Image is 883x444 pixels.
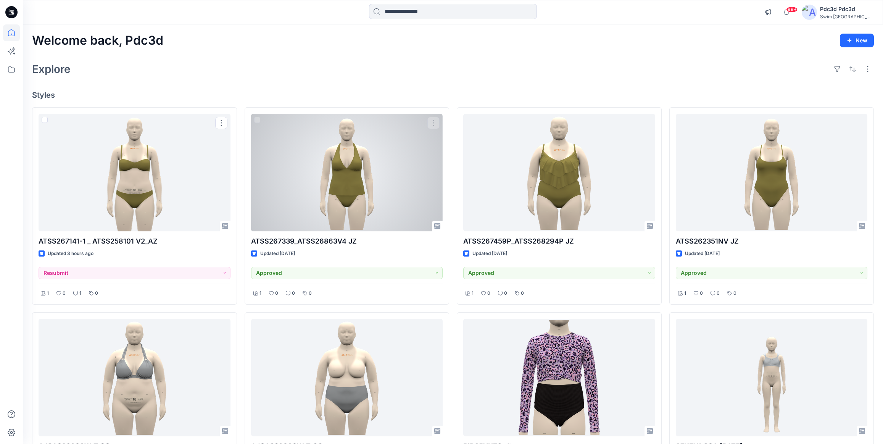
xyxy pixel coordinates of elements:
a: AJCAG26600W-T GC [39,319,230,436]
p: ATSS267141-1 _ ATSS258101 V2_AZ [39,236,230,247]
h2: Explore [32,63,71,75]
p: 0 [95,289,98,297]
p: 1 [79,289,81,297]
p: 0 [63,289,66,297]
p: Updated [DATE] [260,250,295,258]
button: New [840,34,874,47]
a: ATSS267339_ATSS26863V4 JZ [251,114,443,231]
span: 99+ [786,6,798,13]
p: 0 [700,289,703,297]
a: ATSS262351NV JZ [676,114,868,231]
div: Swim [GEOGRAPHIC_DATA] [820,14,873,19]
p: ATSS267459P_ATSS268294P JZ [463,236,655,247]
p: ATSS262351NV JZ [676,236,868,247]
p: 0 [309,289,312,297]
p: 1 [684,289,686,297]
p: 0 [733,289,736,297]
p: Updated 3 hours ago [48,250,93,258]
h4: Styles [32,90,874,100]
img: avatar [802,5,817,20]
p: 0 [717,289,720,297]
p: 1 [259,289,261,297]
p: 0 [292,289,295,297]
p: 0 [275,289,278,297]
a: 87KEY1 GSA 2025.8.7 [676,319,868,436]
p: Updated [DATE] [685,250,720,258]
p: 0 [504,289,507,297]
h2: Welcome back, Pdc3d [32,34,163,48]
p: 0 [487,289,490,297]
p: Updated [DATE] [472,250,507,258]
p: ATSS267339_ATSS26863V4 JZ [251,236,443,247]
p: 1 [472,289,474,297]
div: Pdc3d Pdc3d [820,5,873,14]
a: PID35YXZ9_dt [463,319,655,436]
a: ATSS267459P_ATSS268294P JZ [463,114,655,231]
p: 1 [47,289,49,297]
p: 0 [521,289,524,297]
a: ATSS267141-1 _ ATSS258101 V2_AZ [39,114,230,231]
a: AJCAG26800W-T GC [251,319,443,436]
